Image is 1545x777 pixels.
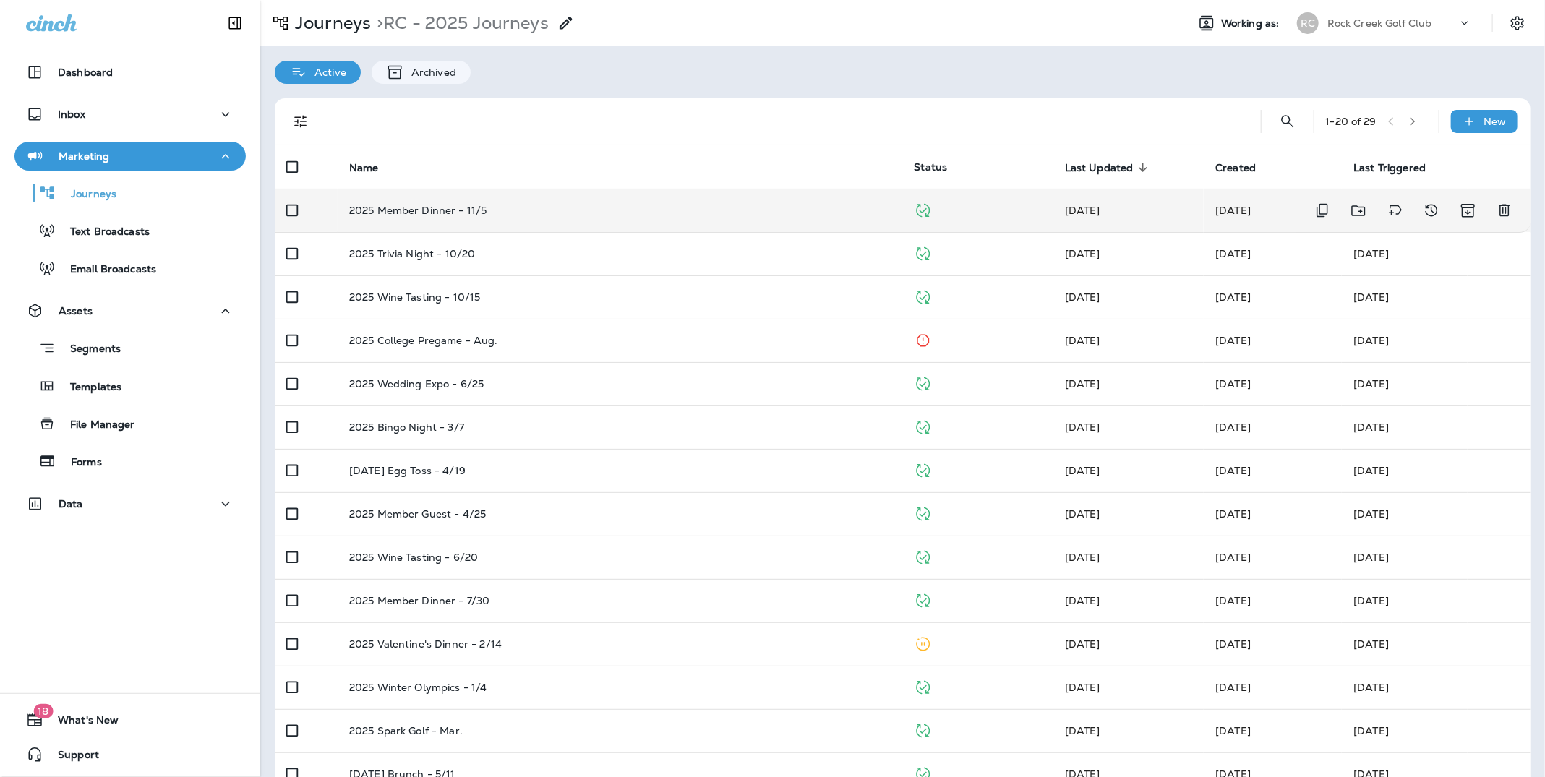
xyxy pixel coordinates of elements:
[14,705,246,734] button: 18What's New
[1342,666,1531,709] td: [DATE]
[914,202,932,215] span: Published
[1342,232,1531,275] td: [DATE]
[59,150,109,162] p: Marketing
[1344,196,1374,226] button: Move to folder
[1065,681,1100,694] span: Brittany Cummins
[289,12,371,34] p: Journeys
[56,418,135,432] p: File Manager
[349,162,379,174] span: Name
[56,343,121,357] p: Segments
[33,704,53,718] span: 18
[914,506,932,519] span: Published
[349,725,463,737] p: 2025 Spark Golf - Mar.
[1342,275,1531,319] td: [DATE]
[1353,161,1445,174] span: Last Triggered
[349,291,481,303] p: 2025 Wine Tasting - 10/15
[1215,421,1251,434] span: Brittany Cummins
[1065,291,1100,304] span: Brittany Cummins
[914,376,932,389] span: Published
[349,378,484,390] p: 2025 Wedding Expo - 6/25
[14,142,246,171] button: Marketing
[1342,579,1531,622] td: [DATE]
[1065,464,1100,477] span: Brittany Cummins
[1215,334,1251,347] span: Brittany Cummins
[1326,116,1377,127] div: 1 - 20 of 29
[1308,196,1337,226] button: Duplicate
[56,456,102,470] p: Forms
[14,58,246,87] button: Dashboard
[914,679,932,692] span: Published
[349,595,490,606] p: 2025 Member Dinner - 7/30
[1065,724,1100,737] span: Brittany Cummins
[349,551,478,563] p: 2025 Wine Tasting - 6/20
[1342,405,1531,449] td: [DATE]
[349,465,466,476] p: [DATE] Egg Toss - 4/19
[1342,362,1531,405] td: [DATE]
[14,446,246,476] button: Forms
[1215,724,1251,737] span: Brittany Cummins
[1065,334,1100,347] span: Brittany Cummins
[1215,638,1251,651] span: Brittany Cummins
[14,100,246,129] button: Inbox
[1505,10,1531,36] button: Settings
[14,740,246,769] button: Support
[1273,107,1302,136] button: Search Journeys
[349,638,502,650] p: 2025 Valentine's Dinner - 2/14
[14,296,246,325] button: Assets
[1327,17,1432,29] p: Rock Creek Golf Club
[58,66,113,78] p: Dashboard
[286,107,315,136] button: Filters
[1215,377,1251,390] span: Brittany Cummins
[349,161,398,174] span: Name
[1065,204,1100,217] span: Brittany Cummins
[1215,594,1251,607] span: Brittany Cummins
[1065,638,1100,651] span: Brittany Cummins
[1215,291,1251,304] span: Brittany Cummins
[14,408,246,439] button: File Manager
[914,636,932,649] span: Paused
[14,253,246,283] button: Email Broadcasts
[404,66,456,78] p: Archived
[1065,551,1100,564] span: Brittany Cummins
[1297,12,1319,34] div: RC
[1342,536,1531,579] td: [DATE]
[914,160,947,173] span: Status
[1065,247,1100,260] span: Brittany Cummins
[1353,162,1426,174] span: Last Triggered
[1065,377,1100,390] span: Brittany Cummins
[914,289,932,302] span: Published
[349,248,476,259] p: 2025 Trivia Night - 10/20
[1065,421,1100,434] span: Brittany Cummins
[914,246,932,259] span: Published
[43,714,119,731] span: What's New
[43,749,99,766] span: Support
[215,9,255,38] button: Collapse Sidebar
[1215,161,1275,174] span: Created
[349,421,464,433] p: 2025 Bingo Night - 3/7
[1221,17,1283,30] span: Working as:
[1453,196,1483,226] button: Archive
[349,335,498,346] p: 2025 College Pregame - Aug.
[1215,464,1251,477] span: Brittany Cummins
[307,66,346,78] p: Active
[1342,449,1531,492] td: [DATE]
[14,489,246,518] button: Data
[1342,709,1531,752] td: [DATE]
[14,178,246,208] button: Journeys
[349,205,487,216] p: 2025 Member Dinner - 11/5
[1215,551,1251,564] span: Brittany Cummins
[1381,196,1410,226] button: Add tags
[14,371,246,401] button: Templates
[1342,319,1531,362] td: [DATE]
[914,549,932,562] span: Published
[1215,507,1251,520] span: Brittany Cummins
[914,593,932,606] span: Published
[58,108,85,120] p: Inbox
[371,12,549,34] p: RC - 2025 Journeys
[1065,162,1134,174] span: Last Updated
[1342,622,1531,666] td: [DATE]
[914,463,932,476] span: Published
[1484,116,1507,127] p: New
[56,381,121,395] p: Templates
[1417,196,1446,226] button: View Changelog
